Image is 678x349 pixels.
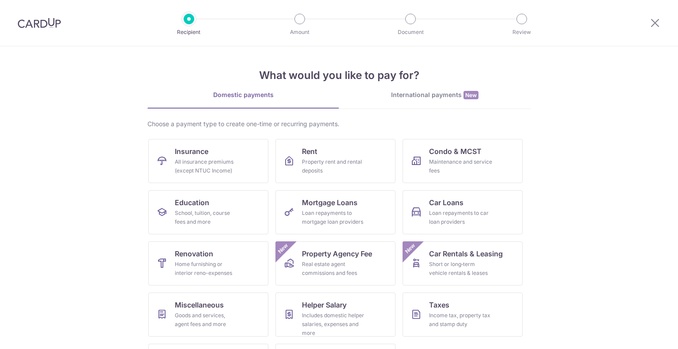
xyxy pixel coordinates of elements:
span: Renovation [175,248,213,259]
div: Goods and services, agent fees and more [175,311,238,329]
p: Review [489,28,554,37]
div: All insurance premiums (except NTUC Income) [175,158,238,175]
a: Mortgage LoansLoan repayments to mortgage loan providers [275,190,395,234]
a: EducationSchool, tuition, course fees and more [148,190,268,234]
div: Includes domestic helper salaries, expenses and more [302,311,365,338]
a: Helper SalaryIncludes domestic helper salaries, expenses and more [275,293,395,337]
p: Document [378,28,443,37]
span: Car Loans [429,197,463,208]
a: Car Rentals & LeasingShort or long‑term vehicle rentals & leasesNew [403,241,523,285]
div: Income tax, property tax and stamp duty [429,311,493,329]
a: InsuranceAll insurance premiums (except NTUC Income) [148,139,268,183]
span: Condo & MCST [429,146,482,157]
div: International payments [339,90,531,100]
a: TaxesIncome tax, property tax and stamp duty [403,293,523,337]
h4: What would you like to pay for? [147,68,531,83]
span: Insurance [175,146,208,157]
span: New [276,241,290,256]
span: Taxes [429,300,449,310]
a: RentProperty rent and rental deposits [275,139,395,183]
a: MiscellaneousGoods and services, agent fees and more [148,293,268,337]
a: Condo & MCSTMaintenance and service fees [403,139,523,183]
span: Education [175,197,209,208]
iframe: Opens a widget where you can find more information [621,323,669,345]
a: RenovationHome furnishing or interior reno-expenses [148,241,268,285]
div: Maintenance and service fees [429,158,493,175]
div: Loan repayments to car loan providers [429,209,493,226]
span: Property Agency Fee [302,248,372,259]
div: Short or long‑term vehicle rentals & leases [429,260,493,278]
div: Choose a payment type to create one-time or recurring payments. [147,120,531,128]
span: Miscellaneous [175,300,224,310]
span: Helper Salary [302,300,347,310]
div: Real estate agent commissions and fees [302,260,365,278]
span: New [403,241,418,256]
div: Home furnishing or interior reno-expenses [175,260,238,278]
span: Rent [302,146,317,157]
span: New [463,91,478,99]
p: Recipient [156,28,222,37]
img: CardUp [18,18,61,28]
div: School, tuition, course fees and more [175,209,238,226]
a: Car LoansLoan repayments to car loan providers [403,190,523,234]
div: Domestic payments [147,90,339,99]
a: Property Agency FeeReal estate agent commissions and feesNew [275,241,395,285]
div: Property rent and rental deposits [302,158,365,175]
span: Car Rentals & Leasing [429,248,503,259]
div: Loan repayments to mortgage loan providers [302,209,365,226]
p: Amount [267,28,332,37]
span: Mortgage Loans [302,197,358,208]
